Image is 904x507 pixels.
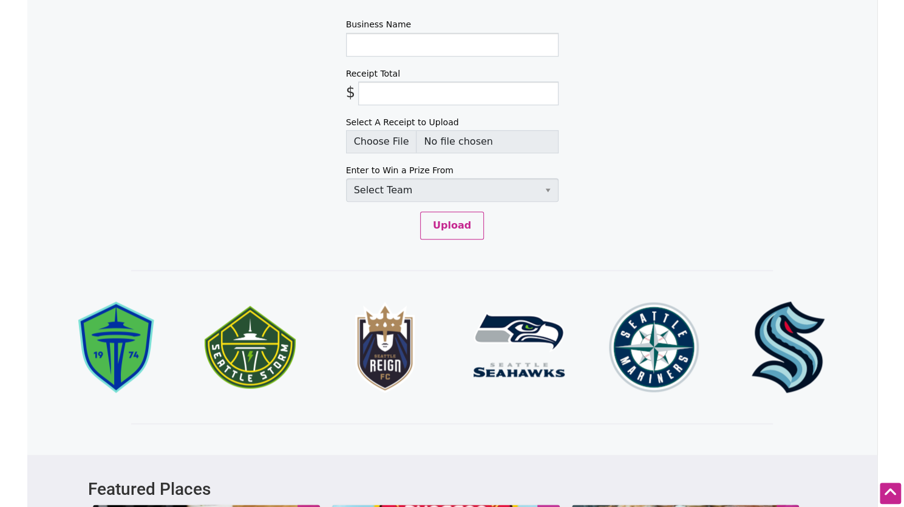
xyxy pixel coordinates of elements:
h3: Featured Places [88,479,817,500]
label: Receipt Total [346,66,559,81]
label: Enter to Win a Prize From [346,163,559,178]
span: $ [346,81,358,105]
button: Upload [420,212,484,240]
label: Select A Receipt to Upload [346,115,559,130]
label: Business Name [346,17,559,32]
div: Scroll Back to Top [880,483,901,504]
